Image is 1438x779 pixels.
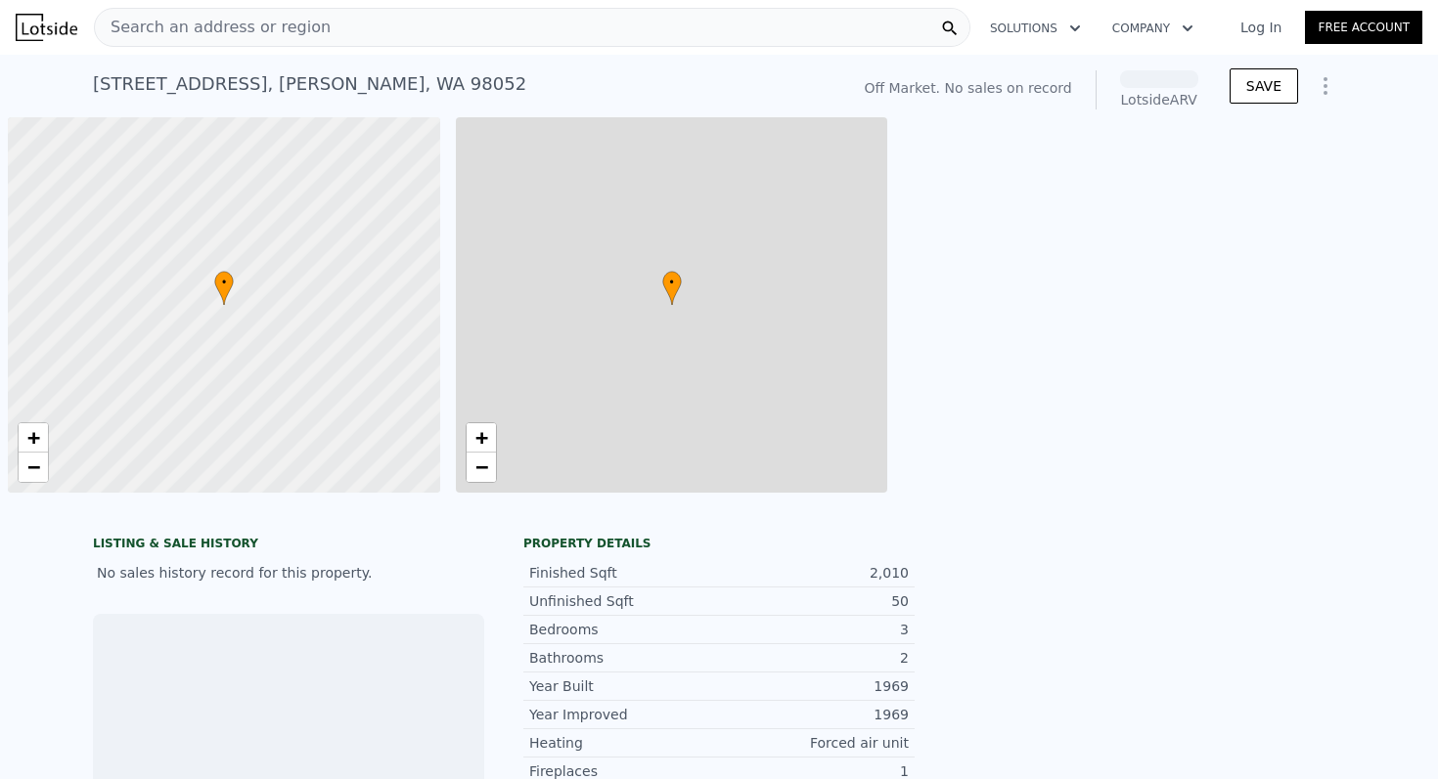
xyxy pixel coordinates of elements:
div: • [662,271,682,305]
a: Free Account [1305,11,1422,44]
a: Zoom in [467,423,496,453]
div: • [214,271,234,305]
button: Company [1097,11,1209,46]
div: Year Built [529,676,719,696]
div: 3 [719,620,909,639]
span: − [27,454,40,479]
div: 1969 [719,676,909,696]
button: SAVE [1230,68,1298,104]
div: No sales history record for this property. [93,555,484,590]
div: Year Improved [529,705,719,724]
div: [STREET_ADDRESS] , [PERSON_NAME] , WA 98052 [93,70,526,98]
div: Heating [529,733,719,753]
span: • [214,274,234,291]
div: Bathrooms [529,648,719,668]
a: Zoom out [19,453,48,482]
div: 2 [719,648,909,668]
div: 50 [719,591,909,611]
span: + [27,425,40,450]
div: 1969 [719,705,909,724]
button: Show Options [1306,66,1345,106]
div: Finished Sqft [529,563,719,583]
div: 2,010 [719,563,909,583]
button: Solutions [974,11,1097,46]
a: Zoom in [19,423,48,453]
a: Zoom out [467,453,496,482]
img: Lotside [16,14,77,41]
div: Lotside ARV [1120,90,1198,109]
div: Property details [523,536,915,551]
span: − [474,454,487,479]
div: Unfinished Sqft [529,591,719,611]
div: Off Market. No sales on record [864,78,1071,98]
span: • [662,274,682,291]
span: Search an address or region [95,16,331,39]
div: Forced air unit [719,733,909,753]
span: + [474,425,487,450]
div: Bedrooms [529,620,719,639]
div: LISTING & SALE HISTORY [93,536,484,555]
a: Log In [1217,18,1305,37]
